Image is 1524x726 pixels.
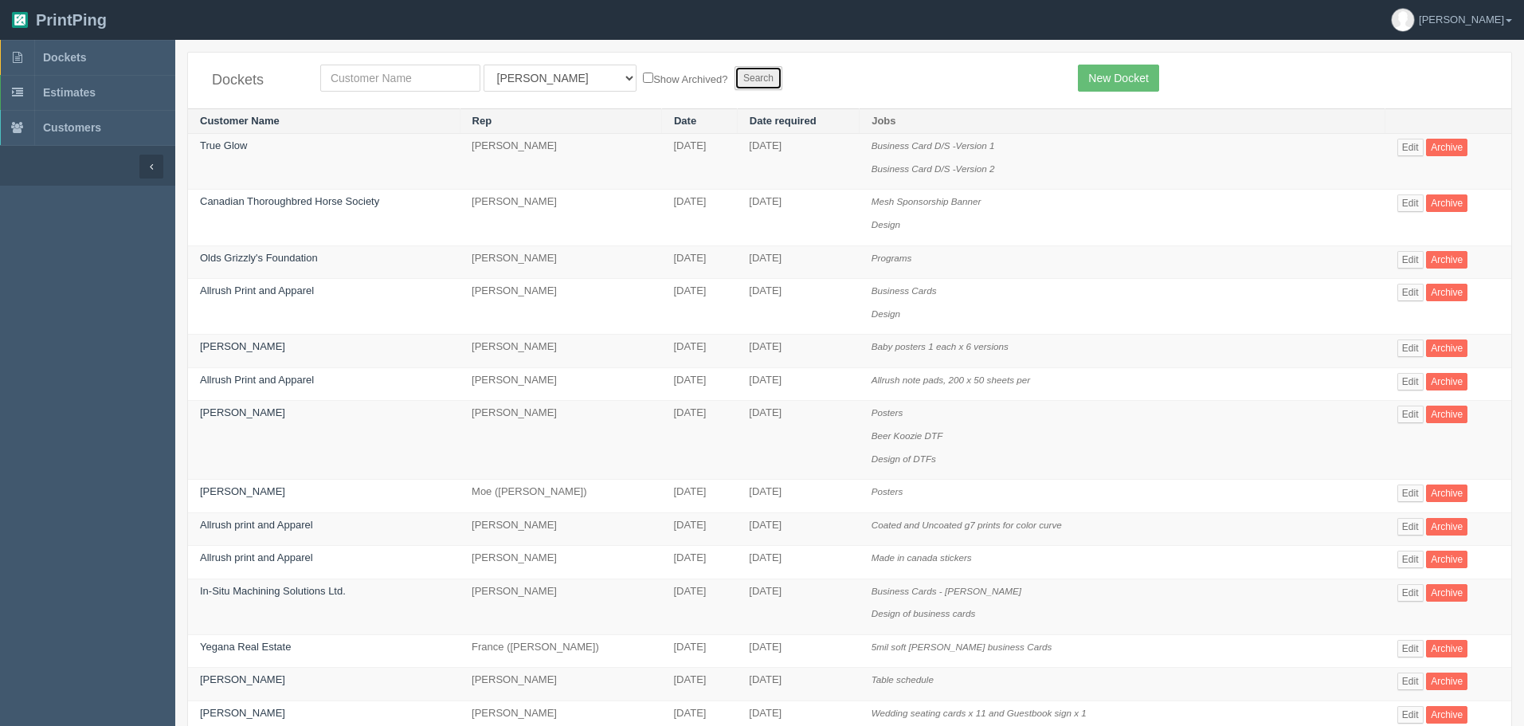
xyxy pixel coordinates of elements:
a: Edit [1397,251,1424,269]
td: [PERSON_NAME] [460,579,661,634]
a: Edit [1397,485,1424,502]
a: Allrush print and Apparel [200,551,313,563]
i: Design [872,219,900,230]
td: [DATE] [737,190,859,245]
td: [DATE] [737,245,859,279]
a: Edit [1397,339,1424,357]
i: Business Card D/S -Version 1 [872,140,995,151]
td: [DATE] [661,579,737,634]
input: Show Archived? [643,73,653,83]
td: [DATE] [661,190,737,245]
i: Business Cards [872,285,937,296]
a: Customer Name [200,115,280,127]
img: logo-3e63b451c926e2ac314895c53de4908e5d424f24456219fb08d385ab2e579770.png [12,12,28,28]
span: Estimates [43,86,96,99]
td: [DATE] [661,546,737,579]
a: Archive [1426,673,1467,690]
i: Design of business cards [872,608,976,618]
td: [DATE] [737,367,859,401]
a: Allrush print and Apparel [200,519,313,531]
a: Archive [1426,251,1467,269]
a: [PERSON_NAME] [200,707,285,719]
i: Mesh Sponsorship Banner [872,196,981,206]
a: Archive [1426,373,1467,390]
td: [PERSON_NAME] [460,512,661,546]
i: Allrush note pads, 200 x 50 sheets per [872,375,1030,385]
i: Coated and Uncoated g7 prints for color curve [872,520,1062,530]
td: [DATE] [737,668,859,701]
i: Wedding seating cards x 11 and Guestbook sign x 1 [872,708,1087,718]
a: Edit [1397,584,1424,602]
i: Programs [872,253,912,263]
td: [PERSON_NAME] [460,190,661,245]
td: [PERSON_NAME] [460,134,661,190]
i: Posters [872,486,903,496]
td: [DATE] [737,634,859,668]
td: [DATE] [661,512,737,546]
td: [DATE] [737,512,859,546]
a: Rep [472,115,492,127]
i: Business Cards - [PERSON_NAME] [872,586,1021,596]
a: True Glow [200,139,247,151]
td: [DATE] [661,634,737,668]
td: [DATE] [661,335,737,368]
td: [DATE] [737,279,859,335]
img: avatar_default-7531ab5dedf162e01f1e0bb0964e6a185e93c5c22dfe317fb01d7f8cd2b1632c.jpg [1392,9,1414,31]
a: Archive [1426,194,1467,212]
td: [PERSON_NAME] [460,279,661,335]
label: Show Archived? [643,69,727,88]
td: [DATE] [737,134,859,190]
a: Olds Grizzly's Foundation [200,252,318,264]
td: [DATE] [737,335,859,368]
td: [PERSON_NAME] [460,367,661,401]
td: [DATE] [737,401,859,480]
td: [PERSON_NAME] [460,335,661,368]
a: Edit [1397,706,1424,724]
a: Date required [750,115,817,127]
a: Archive [1426,640,1467,657]
td: [DATE] [737,480,859,513]
a: New Docket [1078,65,1158,92]
td: [DATE] [661,401,737,480]
a: Edit [1397,406,1424,423]
td: [PERSON_NAME] [460,401,661,480]
a: Archive [1426,406,1467,423]
a: Edit [1397,640,1424,657]
a: Edit [1397,373,1424,390]
a: Archive [1426,551,1467,568]
i: Baby posters 1 each x 6 versions [872,341,1009,351]
h4: Dockets [212,73,296,88]
a: Edit [1397,673,1424,690]
td: [DATE] [661,367,737,401]
a: Archive [1426,339,1467,357]
i: Business Card D/S -Version 2 [872,163,995,174]
i: Design of DTFs [872,453,936,464]
a: Yegana Real Estate [200,641,291,653]
i: Beer Koozie DTF [872,430,943,441]
td: [DATE] [661,134,737,190]
td: Moe ([PERSON_NAME]) [460,480,661,513]
td: [DATE] [661,480,737,513]
i: Made in canada stickers [872,552,972,563]
a: Canadian Thoroughbred Horse Society [200,195,379,207]
i: 5mil soft [PERSON_NAME] business Cards [872,642,1052,652]
a: [PERSON_NAME] [200,673,285,685]
a: Edit [1397,284,1424,301]
i: Table schedule [872,674,934,685]
td: [PERSON_NAME] [460,668,661,701]
a: Archive [1426,518,1467,536]
a: Edit [1397,194,1424,212]
a: [PERSON_NAME] [200,406,285,418]
a: [PERSON_NAME] [200,340,285,352]
a: Allrush Print and Apparel [200,285,314,296]
span: Dockets [43,51,86,64]
input: Search [735,66,782,90]
a: Edit [1397,551,1424,568]
td: [PERSON_NAME] [460,546,661,579]
a: In-Situ Machining Solutions Ltd. [200,585,346,597]
td: [DATE] [737,579,859,634]
td: [DATE] [661,668,737,701]
a: [PERSON_NAME] [200,485,285,497]
a: Archive [1426,139,1467,156]
i: Posters [872,407,903,418]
